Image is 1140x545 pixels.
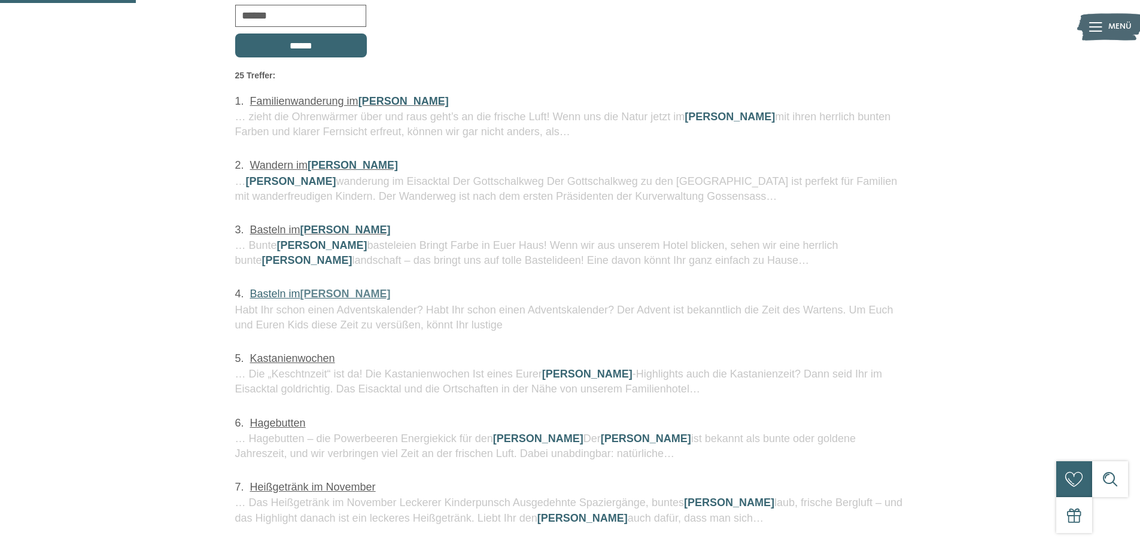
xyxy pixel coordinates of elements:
a: Kastanienwochen [250,352,335,364]
span: 4. [235,288,244,300]
span: [PERSON_NAME] [358,95,449,107]
span: 3. [235,224,244,236]
a: Hagebutten [250,417,306,429]
span: 6. [235,417,244,429]
span: … Bunte basteleien Bringt Farbe in Euer Haus! Wenn wir aus unserem Hotel blicken, sehen wir eine ... [235,239,838,266]
span: … zieht die Ohrenwärmer über und raus geht’s an die frische Luft! Wenn uns die Natur jetzt im mit... [235,111,891,138]
span: … Das Heißgetränk im November Leckerer Kinderpunsch Ausgedehnte Spaziergänge, buntes laub, frisch... [235,497,903,523]
span: [PERSON_NAME] [542,368,633,380]
span: 5. [235,352,244,364]
span: [PERSON_NAME] [308,159,398,171]
span: [PERSON_NAME] [277,239,367,251]
div: 25 Treffer: [235,70,905,82]
span: [PERSON_NAME] [300,288,391,300]
span: [PERSON_NAME] [685,111,775,123]
span: Habt Ihr schon einen Adventskalender? Habt Ihr schon einen Adventskalender? Der Advent ist bekann... [235,304,893,331]
span: 1. [235,95,244,107]
span: … wanderung im Eisacktal Der Gottschalkweg Der Gottschalkweg zu den [GEOGRAPHIC_DATA] ist perfekt... [235,175,898,202]
span: [PERSON_NAME] [684,497,774,509]
span: [PERSON_NAME] [537,512,628,524]
span: … Die „Keschtnzeit“ ist da! Die Kastanienwochen Ist eines Eurer -Highlights auch die Kastanienzei... [235,368,883,395]
span: 2. [235,159,244,171]
span: [PERSON_NAME] [601,433,691,444]
span: 7. [235,481,244,493]
span: [PERSON_NAME] [262,254,352,266]
span: [PERSON_NAME] [493,433,583,444]
span: [PERSON_NAME] [246,175,336,187]
a: Heißgetränk im November [250,481,376,493]
a: Basteln im[PERSON_NAME] [250,288,391,300]
a: Wandern im[PERSON_NAME] [250,159,398,171]
a: Basteln im[PERSON_NAME] [250,224,391,236]
span: … Hagebutten – die Powerbeeren Energiekick für den Der ist bekannt als bunte oder goldene Jahresz... [235,433,856,459]
span: [PERSON_NAME] [300,224,391,236]
a: Familienwanderung im[PERSON_NAME] [250,95,449,107]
